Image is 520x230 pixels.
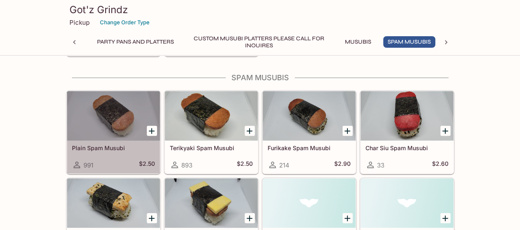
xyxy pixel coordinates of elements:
div: Plain Spam Musubi [67,91,160,141]
button: Add Furikake Spam Musubi [342,126,353,136]
button: Party Pans and Platters [92,36,178,48]
div: Terikyaki Spam Musubi [165,91,258,141]
div: Furikake Spam Musubi [263,91,356,141]
button: Add Cheese Spam Musubi [342,213,353,223]
h5: Terikyaki Spam Musubi [170,144,253,151]
span: 991 [83,161,93,169]
a: Char Siu Spam Musubi33$2.60 [360,91,454,174]
button: Musubis [340,36,377,48]
button: Add Char Siu Spam Musubi [440,126,451,136]
h5: $2.50 [237,160,253,170]
button: Spam Musubis [383,36,435,48]
h5: Char Siu Spam Musubi [365,144,448,151]
button: Add Umeboshi Spam Musubi [440,213,451,223]
a: Furikake Spam Musubi214$2.90 [262,91,356,174]
h5: $2.60 [432,160,448,170]
button: Add Plain Spam Musubi [147,126,157,136]
div: Egg Spam Musubi [165,179,258,228]
a: Terikyaki Spam Musubi893$2.50 [164,91,258,174]
button: Add Terikyaki Spam Musubi [245,126,255,136]
h5: $2.50 [139,160,155,170]
button: Change Order Type [96,16,153,29]
h3: Got'z Grindz [69,3,451,16]
p: Pickup [69,19,90,26]
h4: Spam Musubis [66,73,454,82]
div: Umeboshi Spam Musubi [361,179,453,228]
h5: Plain Spam Musubi [72,144,155,151]
button: Custom Musubi Platters PLEASE CALL FOR INQUIRES [185,36,333,48]
a: Plain Spam Musubi991$2.50 [67,91,160,174]
h5: Furikake Spam Musubi [268,144,351,151]
div: Teri Tofu Spam Musubi [67,179,160,228]
div: Char Siu Spam Musubi [361,91,453,141]
span: 893 [181,161,192,169]
span: 33 [377,161,384,169]
span: 214 [279,161,289,169]
button: Add Teri Tofu Spam Musubi [147,213,157,223]
button: Add Egg Spam Musubi [245,213,255,223]
h5: $2.90 [334,160,351,170]
div: Cheese Spam Musubi [263,179,356,228]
